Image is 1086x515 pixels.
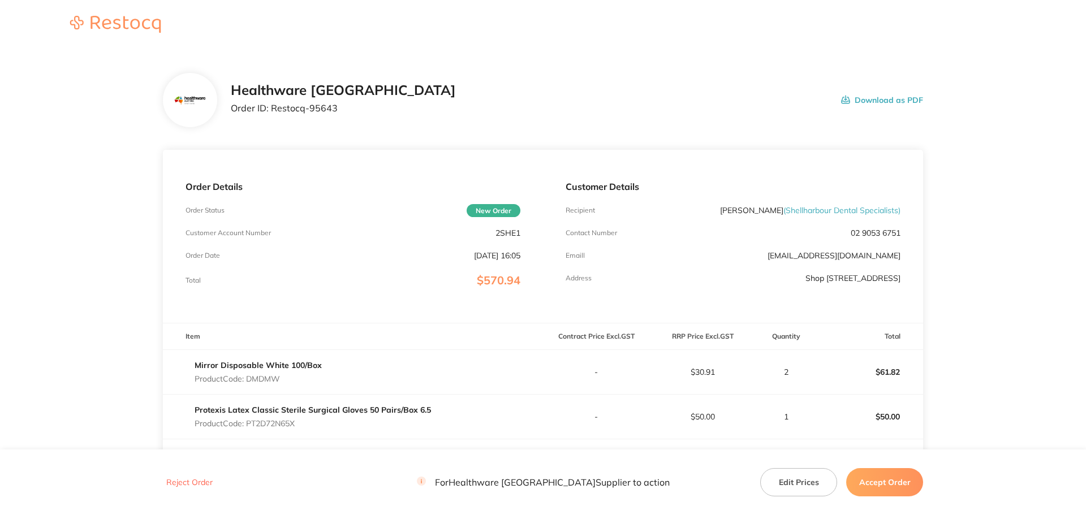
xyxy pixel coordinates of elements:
p: [DATE] 16:05 [474,251,520,260]
p: - [544,367,649,376]
p: Shop [STREET_ADDRESS] [805,274,900,283]
p: - [544,412,649,421]
button: Accept Order [846,468,923,496]
a: [EMAIL_ADDRESS][DOMAIN_NAME] [768,250,900,261]
th: Quantity [756,323,817,350]
p: Product Code: DMDMW [195,374,322,383]
p: For Healthware [GEOGRAPHIC_DATA] Supplier to action [417,477,670,488]
p: Customer Details [566,181,900,192]
p: 1 [756,412,816,421]
img: OGt2b2Vjdw [171,94,208,106]
button: Edit Prices [760,468,837,496]
h2: Healthware [GEOGRAPHIC_DATA] [231,83,456,98]
p: Customer Account Number [186,229,271,237]
img: Restocq logo [59,16,172,33]
p: Order Details [186,181,520,192]
a: Protexis Latex Classic Sterile Surgical Gloves 50 Pairs/Box 6.5 [195,405,431,415]
th: RRP Price Excl. GST [649,323,756,350]
p: 2 [756,367,816,376]
th: Item [163,323,543,350]
p: $50.00 [650,412,755,421]
span: New Order [467,204,520,217]
p: 02 9053 6751 [851,228,900,237]
p: Emaill [566,252,585,259]
th: Contract Price Excl. GST [543,323,649,350]
p: Order Status [186,206,225,214]
a: Mirror Disposable White 100/Box [195,360,322,370]
p: Address [566,274,592,282]
p: 2SHE1 [495,228,520,237]
span: ( Shellharbour Dental Specialists ) [783,205,900,215]
button: Download as PDF [841,83,923,118]
th: Total [817,323,923,350]
p: $30.91 [650,367,755,376]
p: Product Code: PT2D72N65X [195,419,431,428]
p: Total [186,276,201,284]
span: $570.94 [477,273,520,287]
p: $11.82 [817,448,923,475]
p: [PERSON_NAME] [720,206,900,215]
p: Recipient [566,206,595,214]
p: Contact Number [566,229,617,237]
p: Order Date [186,252,220,259]
p: $61.82 [817,358,923,386]
button: Reject Order [163,478,216,488]
p: Order ID: Restocq- 95643 [231,103,456,113]
a: Restocq logo [59,16,172,34]
p: $50.00 [817,403,923,430]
